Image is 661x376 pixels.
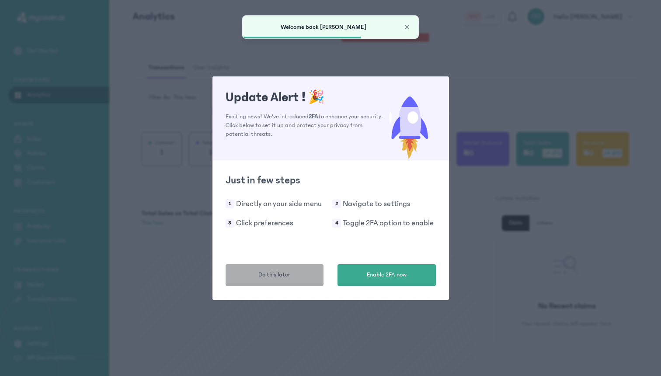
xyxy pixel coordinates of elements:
[236,217,293,229] p: Click preferences
[226,112,383,138] p: Exciting news! We've introduced to enhance your security. Click below to set it up and protect yo...
[308,90,324,105] span: 🎉
[367,270,407,279] span: Enable 2FA now
[337,264,436,286] button: Enable 2FA now
[281,24,366,31] span: Welcome back [PERSON_NAME]
[332,219,341,228] span: 4
[226,264,324,286] button: Do this later
[403,23,411,31] button: Close
[226,219,234,228] span: 3
[343,198,411,210] p: Navigate to settings
[236,198,322,210] p: Directly on your side menu
[332,200,341,208] span: 2
[343,217,434,229] p: Toggle 2FA option to enable
[309,113,318,120] span: 2FA
[226,200,234,208] span: 1
[226,90,383,105] h1: Update Alert !
[258,270,290,279] span: Do this later
[226,173,436,187] h2: Just in few steps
